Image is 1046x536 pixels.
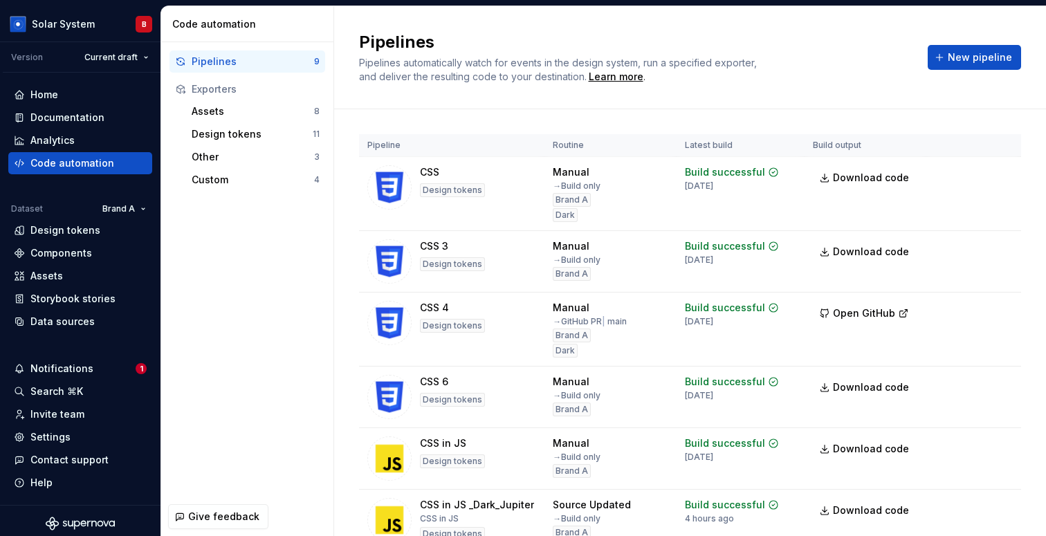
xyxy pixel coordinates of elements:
[192,104,314,118] div: Assets
[553,301,589,315] div: Manual
[928,45,1021,70] button: New pipeline
[30,269,63,283] div: Assets
[142,19,147,30] div: B
[553,464,591,478] div: Brand A
[30,430,71,444] div: Settings
[11,52,43,63] div: Version
[685,316,713,327] div: [DATE]
[553,498,631,512] div: Source Updated
[8,219,152,241] a: Design tokens
[685,498,765,512] div: Build successful
[420,257,485,271] div: Design tokens
[813,436,918,461] a: Download code
[102,203,135,214] span: Brand A
[30,476,53,490] div: Help
[813,309,915,321] a: Open GitHub
[553,344,578,358] div: Dark
[553,452,600,463] div: → Build only
[833,380,909,394] span: Download code
[359,134,544,157] th: Pipeline
[30,292,116,306] div: Storybook stories
[10,16,26,33] img: 049812b6-2877-400d-9dc9-987621144c16.png
[948,50,1012,64] span: New pipeline
[553,403,591,416] div: Brand A
[169,50,325,73] button: Pipelines9
[8,358,152,380] button: Notifications1
[553,165,589,179] div: Manual
[813,375,918,400] a: Download code
[8,449,152,471] button: Contact support
[314,106,320,117] div: 8
[78,48,155,67] button: Current draft
[30,385,83,398] div: Search ⌘K
[8,129,152,151] a: Analytics
[192,82,320,96] div: Exporters
[833,442,909,456] span: Download code
[553,390,600,401] div: → Build only
[420,301,449,315] div: CSS 4
[313,129,320,140] div: 11
[589,70,643,84] a: Learn more
[172,17,328,31] div: Code automation
[420,319,485,333] div: Design tokens
[30,156,114,170] div: Code automation
[685,436,765,450] div: Build successful
[186,100,325,122] button: Assets8
[685,375,765,389] div: Build successful
[553,193,591,207] div: Brand A
[8,288,152,310] a: Storybook stories
[813,165,918,190] a: Download code
[8,84,152,106] a: Home
[11,203,43,214] div: Dataset
[30,246,92,260] div: Components
[553,267,591,281] div: Brand A
[192,127,313,141] div: Design tokens
[553,513,600,524] div: → Build only
[553,255,600,266] div: → Build only
[553,181,600,192] div: → Build only
[420,454,485,468] div: Design tokens
[420,436,466,450] div: CSS in JS
[186,146,325,168] button: Other3
[553,239,589,253] div: Manual
[685,165,765,179] div: Build successful
[192,55,314,68] div: Pipelines
[8,403,152,425] a: Invite team
[553,436,589,450] div: Manual
[420,393,485,407] div: Design tokens
[84,52,138,63] span: Current draft
[136,363,147,374] span: 1
[587,72,645,82] span: .
[186,123,325,145] button: Design tokens11
[833,503,909,517] span: Download code
[544,134,677,157] th: Routine
[833,306,895,320] span: Open GitHub
[3,9,158,39] button: Solar SystemB
[553,375,589,389] div: Manual
[46,517,115,530] svg: Supernova Logo
[192,150,314,164] div: Other
[30,111,104,124] div: Documentation
[30,453,109,467] div: Contact support
[8,152,152,174] a: Code automation
[8,426,152,448] a: Settings
[192,173,314,187] div: Custom
[602,316,605,326] span: |
[30,362,93,376] div: Notifications
[8,242,152,264] a: Components
[420,183,485,197] div: Design tokens
[359,31,911,53] h2: Pipelines
[359,57,760,82] span: Pipelines automatically watch for events in the design system, run a specified exporter, and deli...
[685,513,734,524] div: 4 hours ago
[833,171,909,185] span: Download code
[813,301,915,326] button: Open GitHub
[685,255,713,266] div: [DATE]
[420,375,448,389] div: CSS 6
[188,510,259,524] span: Give feedback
